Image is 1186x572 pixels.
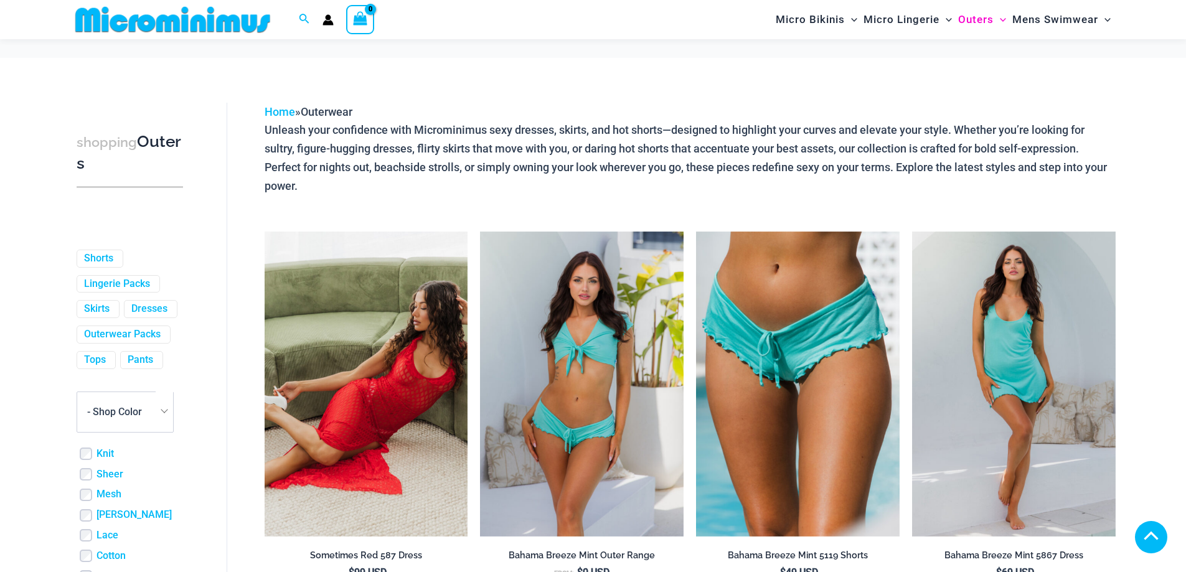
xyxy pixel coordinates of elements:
a: Tops [84,354,106,367]
a: Pants [128,354,153,367]
a: Micro BikinisMenu ToggleMenu Toggle [773,4,860,35]
span: » [265,105,352,118]
h2: Bahama Breeze Mint 5867 Dress [912,550,1116,561]
a: Bahama Breeze Mint 5867 Dress [912,550,1116,566]
span: Outers [958,4,994,35]
a: Mens SwimwearMenu ToggleMenu Toggle [1009,4,1114,35]
a: Skirts [84,302,110,316]
img: Bahama Breeze Mint 5119 Shorts 01 [696,232,900,537]
span: shopping [77,134,137,150]
a: Bahama Breeze Mint 5119 Shorts [696,550,900,566]
a: Lingerie Packs [84,278,150,291]
h3: Outers [77,131,183,174]
img: MM SHOP LOGO FLAT [70,6,275,34]
a: View Shopping Cart, empty [346,5,375,34]
a: Search icon link [299,12,310,27]
span: - Shop Color [77,392,173,432]
a: Bahama Breeze Mint 5119 Shorts 01Bahama Breeze Mint 5119 Shorts 02Bahama Breeze Mint 5119 Shorts 02 [696,232,900,537]
a: Outerwear Packs [84,328,161,341]
span: Outerwear [301,105,352,118]
a: [PERSON_NAME] [96,509,172,522]
a: Bahama Breeze Mint 5867 Dress 01Bahama Breeze Mint 5867 Dress 03Bahama Breeze Mint 5867 Dress 03 [912,232,1116,537]
img: Sometimes Red 587 Dress 10 [265,232,468,537]
h2: Bahama Breeze Mint Outer Range [480,550,684,561]
a: Dresses [131,302,167,316]
span: Menu Toggle [1098,4,1111,35]
img: Bahama Breeze Mint 5867 Dress 01 [912,232,1116,537]
a: Account icon link [322,14,334,26]
span: Mens Swimwear [1012,4,1098,35]
a: Sometimes Red 587 Dress [265,550,468,566]
span: Micro Bikinis [776,4,845,35]
h2: Sometimes Red 587 Dress [265,550,468,561]
a: Lace [96,529,118,542]
span: Menu Toggle [845,4,857,35]
p: Unleash your confidence with Microminimus sexy dresses, skirts, and hot shorts—designed to highli... [265,121,1116,195]
span: Menu Toggle [939,4,952,35]
a: Cotton [96,550,126,563]
span: Menu Toggle [994,4,1006,35]
span: Micro Lingerie [864,4,939,35]
a: Sheer [96,468,123,481]
nav: Site Navigation [771,2,1116,37]
a: Bahama Breeze Mint 9116 Crop Top 5119 Shorts 01v2Bahama Breeze Mint 9116 Crop Top 5119 Shorts 04v... [480,232,684,537]
a: Sometimes Red 587 Dress 10Sometimes Red 587 Dress 09Sometimes Red 587 Dress 09 [265,232,468,537]
a: Bahama Breeze Mint Outer Range [480,550,684,566]
span: - Shop Color [77,391,174,433]
a: Mesh [96,488,121,501]
a: Shorts [84,252,113,265]
h2: Bahama Breeze Mint 5119 Shorts [696,550,900,561]
span: - Shop Color [87,406,142,418]
a: Home [265,105,295,118]
img: Bahama Breeze Mint 9116 Crop Top 5119 Shorts 01v2 [480,232,684,537]
a: Knit [96,448,114,461]
a: OutersMenu ToggleMenu Toggle [955,4,1009,35]
a: Micro LingerieMenu ToggleMenu Toggle [860,4,955,35]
